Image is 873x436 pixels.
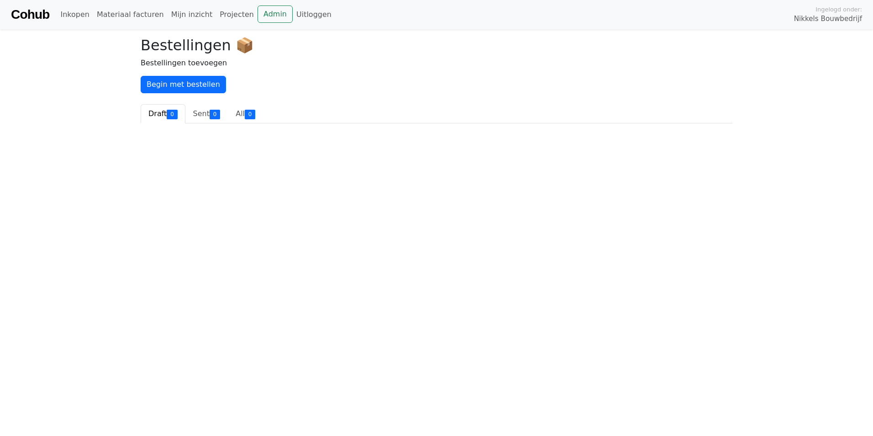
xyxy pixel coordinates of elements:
div: 0 [245,110,255,119]
div: 0 [210,110,220,119]
a: Draft0 [141,104,185,123]
p: Bestellingen toevoegen [141,58,732,69]
div: 0 [167,110,177,119]
a: Mijn inzicht [168,5,216,24]
a: Sent0 [185,104,228,123]
a: Admin [258,5,293,23]
a: Inkopen [57,5,93,24]
a: Cohub [11,4,49,26]
span: Nikkels Bouwbedrijf [794,14,862,24]
a: All0 [228,104,263,123]
a: Projecten [216,5,258,24]
a: Materiaal facturen [93,5,168,24]
h2: Bestellingen 📦 [141,37,732,54]
span: Ingelogd onder: [815,5,862,14]
a: Uitloggen [293,5,335,24]
a: Begin met bestellen [141,76,226,93]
